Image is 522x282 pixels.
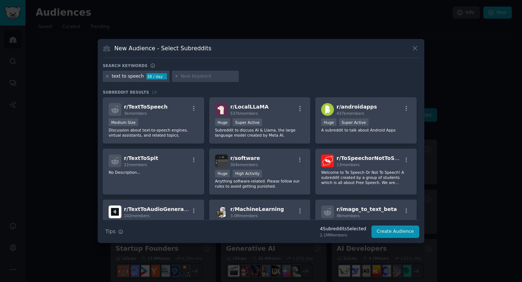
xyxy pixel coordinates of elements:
span: r/ LocalLLaMA [230,104,269,110]
span: r/ TextToSpit [124,155,158,161]
div: Huge [321,118,336,126]
img: androidapps [321,103,334,116]
img: MachineLearning [215,205,228,218]
div: 38 / day [147,73,167,80]
img: software [215,154,228,167]
div: High Activity [233,170,262,177]
span: 537k members [230,111,258,115]
span: 102 members [124,214,149,218]
span: r/ MachineLearning [230,206,284,212]
img: TextToAudioGeneration [109,205,121,218]
div: Super Active [339,118,369,126]
p: A subreddit to talk about Android Apps [321,128,411,133]
div: Super Active [233,118,262,126]
img: ToSpeechorNotToSpeech [321,154,334,167]
span: Subreddit Results [103,90,149,95]
span: 19 [152,90,157,94]
div: 4 Subreddit s Selected [320,226,366,232]
div: Huge [215,118,230,126]
span: r/ image_to_text_beta [336,206,397,212]
h3: New Audience - Select Subreddits [114,44,211,52]
span: 3k members [124,111,147,115]
p: Subreddit to discuss AI & Llama, the large language model created by Meta AI. [215,128,305,138]
button: Create Audience [371,226,420,238]
span: 13 members [336,162,359,167]
div: Medium Size [109,118,138,126]
span: r/ TextToAudioGeneration [124,206,195,212]
span: r/ TextToSpeech [124,104,168,110]
span: 437k members [336,111,364,115]
span: r/ ToSpeechorNotToSpeech [336,155,412,161]
p: No Description... [109,170,198,175]
span: 3.0M members [230,214,258,218]
span: r/ androidapps [336,104,377,110]
span: r/ software [230,155,260,161]
span: 304k members [230,162,258,167]
span: Tips [105,228,116,235]
span: 22 members [124,162,147,167]
div: Huge [215,170,230,177]
span: 46 members [336,214,359,218]
h3: Search keywords [103,63,148,68]
div: 2.1M Members [320,232,366,238]
p: Discussion about text-to-speech engines, virtual assistants, and related topics. [109,128,198,138]
img: LocalLLaMA [215,103,228,116]
input: New Keyword [181,73,236,80]
button: Tips [103,225,126,238]
p: Welcome to To Speech Or Not To Speech! A subreddit created by a group of students which is all ab... [321,170,411,185]
div: text to speech [112,73,144,80]
p: Anything software-related. Please follow our rules to avoid getting punished. [215,179,305,189]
